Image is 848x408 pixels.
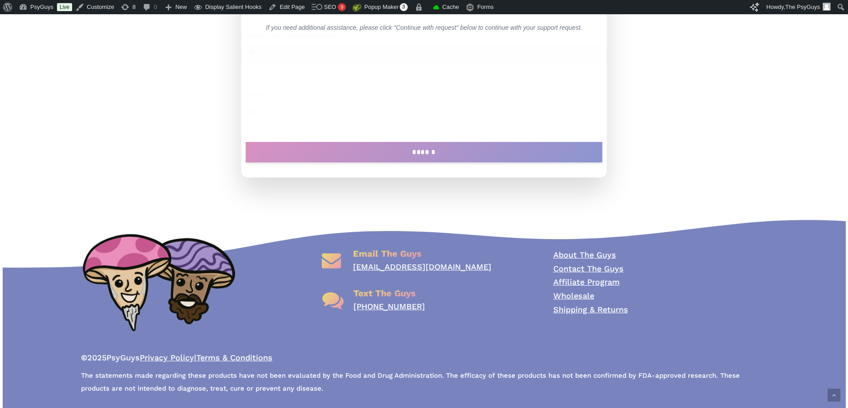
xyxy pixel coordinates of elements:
[343,33,371,40] span: (Required)
[81,224,237,340] img: PsyGuys Heads Logo
[400,3,408,11] span: 3
[246,32,602,40] label: Do you still need support?
[269,63,297,70] span: (Required)
[553,277,620,287] a: Affiliate Program
[81,353,272,364] span: PsyGuys |
[246,92,602,100] label: Phone
[246,62,602,70] label: Email
[553,291,594,300] a: Wholesale
[828,389,840,402] a: Back to top
[338,3,346,11] div: 9
[140,353,194,362] a: Privacy Policy
[87,353,106,362] span: 2025
[553,305,628,314] a: Shipping & Returns
[553,264,624,273] a: Contact The Guys
[353,262,491,271] a: [EMAIL_ADDRESS][DOMAIN_NAME]
[353,288,416,299] span: Text The Guys
[246,14,602,32] p: If you need additional assistance, please click "Continue with request" below to continue with yo...
[271,92,299,100] span: (Required)
[353,302,425,311] a: [PHONE_NUMBER]
[81,372,740,395] span: The statements made regarding these products have not been evaluated by the Food and Drug Adminis...
[196,353,272,362] a: Terms & Conditions
[823,3,831,11] img: Avatar photo
[81,353,87,362] b: ©
[553,250,616,259] a: About The Guys
[57,3,72,11] a: Live
[353,248,422,259] span: Email The Guys
[246,104,265,121] button: Selected country
[785,4,820,10] span: The PsyGuys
